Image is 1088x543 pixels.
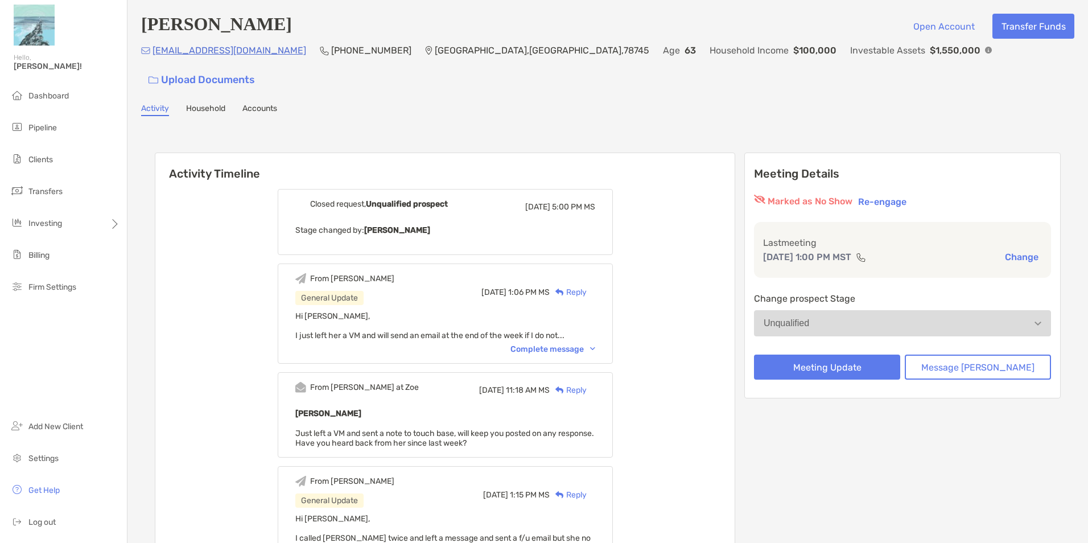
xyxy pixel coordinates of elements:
p: $1,550,000 [930,43,980,57]
div: Closed request, [310,199,448,209]
b: Unqualified prospect [366,199,448,209]
span: Get Help [28,486,60,495]
p: Meeting Details [754,167,1051,181]
img: billing icon [10,248,24,261]
img: investing icon [10,216,24,229]
a: Upload Documents [141,68,262,92]
img: Event icon [295,382,306,393]
img: Open dropdown arrow [1035,322,1041,326]
div: Reply [550,489,587,501]
span: Transfers [28,187,63,196]
img: clients icon [10,152,24,166]
img: pipeline icon [10,120,24,134]
button: Message [PERSON_NAME] [905,355,1051,380]
div: From [PERSON_NAME] [310,476,394,486]
span: Log out [28,517,56,527]
img: dashboard icon [10,88,24,102]
h6: Activity Timeline [155,153,735,180]
img: Event icon [295,199,306,209]
img: Reply icon [555,289,564,296]
p: [GEOGRAPHIC_DATA] , [GEOGRAPHIC_DATA] , 78745 [435,43,649,57]
span: 5:00 PM MS [552,202,595,212]
img: Reply icon [555,491,564,499]
p: [DATE] 1:00 PM MST [763,250,851,264]
p: Marked as No Show [768,195,852,208]
div: Reply [550,286,587,298]
img: Reply icon [555,386,564,394]
img: Email Icon [141,47,150,54]
p: Last meeting [763,236,1042,250]
button: Transfer Funds [992,14,1074,39]
span: Investing [28,219,62,228]
div: Unqualified [764,318,809,328]
span: Add New Client [28,422,83,431]
img: button icon [149,76,158,84]
p: $100,000 [793,43,836,57]
img: Event icon [295,476,306,487]
span: [DATE] [481,287,506,297]
span: [PERSON_NAME]! [14,61,120,71]
img: Chevron icon [590,347,595,351]
div: From [PERSON_NAME] [310,274,394,283]
span: Billing [28,250,50,260]
span: [DATE] [483,490,508,500]
span: [DATE] [479,385,504,395]
span: Settings [28,454,59,463]
button: Open Account [904,14,983,39]
img: Zoe Logo [14,5,55,46]
div: Reply [550,384,587,396]
img: transfers icon [10,184,24,198]
div: General Update [295,291,364,305]
span: 11:18 AM MS [506,385,550,395]
b: [PERSON_NAME] [364,225,430,235]
span: 1:06 PM MS [508,287,550,297]
span: Pipeline [28,123,57,133]
img: red eyr [754,195,765,204]
img: Info Icon [985,47,992,54]
p: Change prospect Stage [754,291,1051,306]
button: Re-engage [855,195,910,208]
span: Just left a VM and sent a note to touch base, will keep you posted on any response. Have you hear... [295,429,594,448]
img: communication type [856,253,866,262]
button: Meeting Update [754,355,900,380]
h4: [PERSON_NAME] [141,14,292,39]
div: General Update [295,493,364,508]
p: Stage changed by: [295,223,595,237]
p: Household Income [710,43,789,57]
a: Household [186,104,225,116]
span: 1:15 PM MS [510,490,550,500]
p: 63 [685,43,696,57]
img: Event icon [295,273,306,284]
span: Clients [28,155,53,164]
img: Location Icon [425,46,432,55]
p: [EMAIL_ADDRESS][DOMAIN_NAME] [153,43,306,57]
img: get-help icon [10,483,24,496]
span: [DATE] [525,202,550,212]
span: Dashboard [28,91,69,101]
a: Activity [141,104,169,116]
button: Change [1002,251,1042,263]
p: Investable Assets [850,43,925,57]
img: logout icon [10,515,24,528]
div: From [PERSON_NAME] at Zoe [310,382,419,392]
button: Unqualified [754,310,1051,336]
span: Hi [PERSON_NAME], I just left her a VM and will send an email at the end of the week if I do not... [295,311,564,340]
p: [PHONE_NUMBER] [331,43,411,57]
img: firm-settings icon [10,279,24,293]
a: Accounts [242,104,277,116]
img: add_new_client icon [10,419,24,433]
p: Age [663,43,680,57]
img: settings icon [10,451,24,464]
b: [PERSON_NAME] [295,409,361,418]
img: Phone Icon [320,46,329,55]
span: Firm Settings [28,282,76,292]
div: Complete message [510,344,595,354]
